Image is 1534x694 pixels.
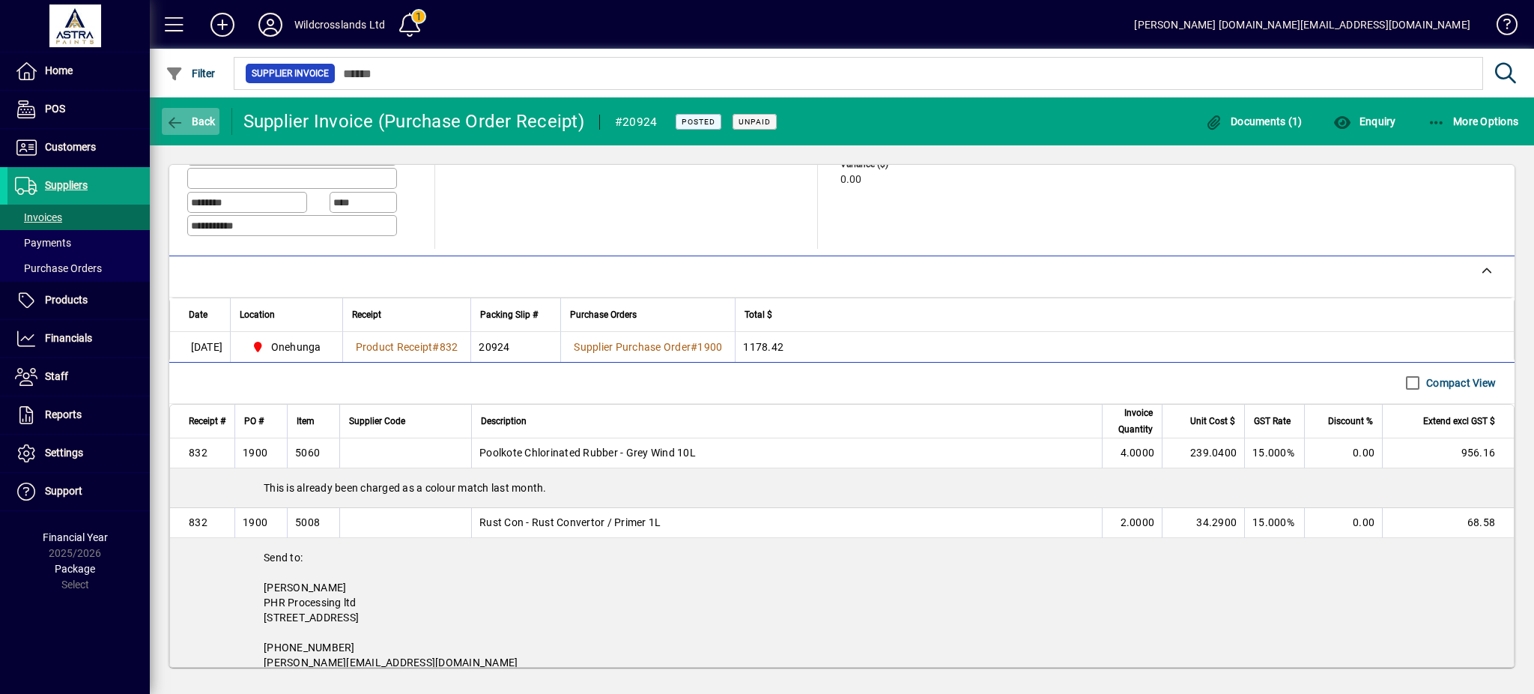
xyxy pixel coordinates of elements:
span: Enquiry [1333,115,1395,127]
span: Receipt [352,307,381,323]
span: Invoices [15,211,62,223]
span: Invoice Quantity [1112,405,1153,438]
span: Suppliers [45,179,88,191]
span: POS [45,103,65,115]
span: 0.00 [840,174,861,186]
span: Date [189,307,207,323]
td: Rust Con - Rust Convertor / Primer 1L [471,508,1102,538]
span: Staff [45,370,68,382]
td: 0.00 [1304,508,1382,538]
button: More Options [1424,108,1523,135]
span: Unpaid [739,117,771,127]
span: Item [297,413,315,429]
td: 15.000% [1244,438,1304,468]
span: Package [55,563,95,575]
span: Receipt # [189,413,225,429]
label: Compact View [1423,375,1496,390]
span: # [691,341,697,353]
span: Home [45,64,73,76]
button: Enquiry [1330,108,1399,135]
td: 68.58 [1382,508,1514,538]
span: Reports [45,408,82,420]
td: 4.0000 [1102,438,1162,468]
span: [DATE] [191,340,223,354]
td: 0.00 [1304,438,1382,468]
td: 239.0400 [1162,438,1244,468]
a: Customers [7,129,150,166]
a: Knowledge Base [1485,3,1515,52]
a: Supplier Purchase Order#1900 [569,339,727,355]
div: Total $ [745,307,1495,323]
span: 832 [440,341,458,353]
button: Back [162,108,219,135]
td: 20924 [470,332,560,362]
td: 1900 [234,438,287,468]
span: Purchase Orders [570,307,637,323]
span: Unit Cost $ [1190,413,1235,429]
button: Documents (1) [1201,108,1306,135]
a: Support [7,473,150,510]
div: Receipt [352,307,462,323]
span: Payments [15,237,71,249]
div: [PERSON_NAME] [DOMAIN_NAME][EMAIL_ADDRESS][DOMAIN_NAME] [1134,13,1470,37]
span: Supplier Purchase Order [574,341,691,353]
td: 956.16 [1382,438,1514,468]
a: Home [7,52,150,90]
span: Variance ($) [840,160,930,169]
div: 5008 [295,515,320,530]
a: Financials [7,320,150,357]
span: Back [166,115,216,127]
span: Products [45,294,88,306]
div: Supplier Invoice (Purchase Order Receipt) [243,109,584,133]
div: Packing Slip # [480,307,551,323]
a: Staff [7,358,150,396]
span: Extend excl GST $ [1423,413,1495,429]
span: Packing Slip # [480,307,538,323]
td: 15.000% [1244,508,1304,538]
span: GST Rate [1254,413,1291,429]
span: Description [481,413,527,429]
a: Product Receipt#832 [351,339,464,355]
span: Product Receipt [356,341,433,353]
span: Location [240,307,275,323]
span: Documents (1) [1205,115,1303,127]
div: Date [189,307,221,323]
span: Total $ [745,307,772,323]
td: Poolkote Chlorinated Rubber - Grey Wind 10L [471,438,1102,468]
td: 1900 [234,508,287,538]
span: 1900 [697,341,722,353]
span: More Options [1428,115,1519,127]
td: 34.2900 [1162,508,1244,538]
span: Financial Year [43,531,108,543]
div: Wildcrosslands Ltd [294,13,385,37]
span: Onehunga [271,340,321,354]
a: Purchase Orders [7,256,150,281]
span: Discount % [1328,413,1373,429]
button: Profile [246,11,294,38]
a: Settings [7,435,150,472]
span: # [432,341,439,353]
a: Products [7,282,150,319]
span: Posted [682,117,715,127]
td: 1178.42 [735,332,1514,362]
span: Filter [166,67,216,79]
span: Purchase Orders [15,262,102,274]
a: Payments [7,230,150,256]
div: Send to: [PERSON_NAME] PHR Processing ltd [STREET_ADDRESS] [PHONE_NUMBER] [PERSON_NAME][EMAIL_ADD... [170,538,1514,682]
td: 832 [170,438,234,468]
div: 5060 [295,445,320,460]
a: POS [7,91,150,128]
span: Support [45,485,82,497]
button: Filter [162,60,219,87]
span: Customers [45,141,96,153]
a: Reports [7,396,150,434]
span: Financials [45,332,92,344]
div: #20924 [615,110,658,134]
td: 2.0000 [1102,508,1162,538]
span: Onehunga [246,338,327,356]
td: 832 [170,508,234,538]
div: This is already been charged as a colour match last month. [170,468,1514,507]
span: PO # [244,413,264,429]
button: Add [198,11,246,38]
span: Supplier Invoice [252,66,329,81]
